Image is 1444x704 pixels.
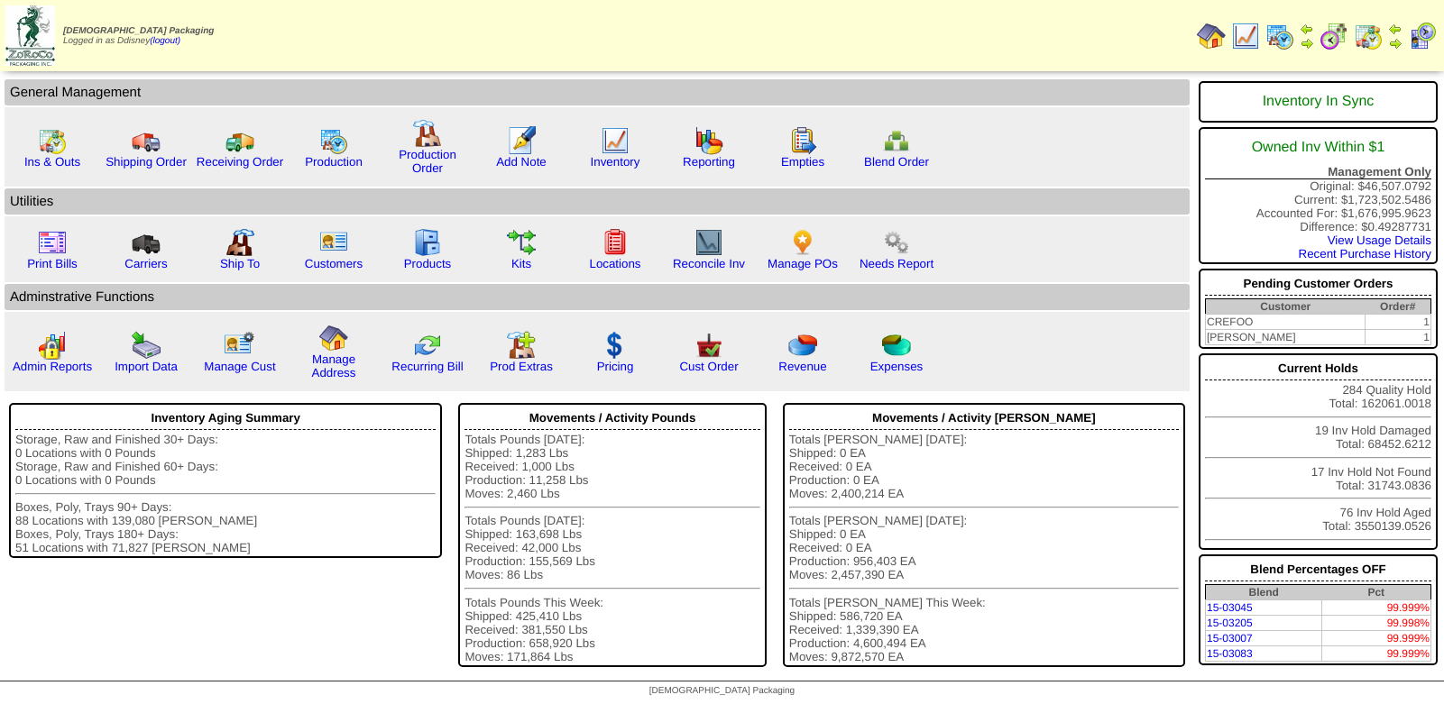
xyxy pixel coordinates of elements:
a: View Usage Details [1328,233,1431,247]
div: Inventory Aging Summary [15,407,436,430]
a: Manage POs [768,257,838,270]
td: 1 [1366,315,1431,330]
span: Logged in as Ddisney [63,26,214,46]
a: Admin Reports [13,360,92,373]
img: line_graph.gif [601,126,630,155]
a: Production [305,155,363,169]
td: 99.999% [1322,631,1431,646]
img: truck2.gif [225,126,254,155]
img: workflow.png [882,228,911,257]
a: Prod Extras [490,360,553,373]
td: [PERSON_NAME] [1205,330,1365,345]
a: Shipping Order [106,155,187,169]
img: reconcile.gif [413,331,442,360]
th: Pct [1322,585,1431,600]
a: Ins & Outs [24,155,80,169]
a: Cust Order [679,360,738,373]
span: [DEMOGRAPHIC_DATA] Packaging [63,26,214,36]
a: Empties [781,155,824,169]
div: 284 Quality Hold Total: 162061.0018 19 Inv Hold Damaged Total: 68452.6212 17 Inv Hold Not Found T... [1199,353,1438,550]
a: Recurring Bill [391,360,463,373]
a: Blend Order [864,155,929,169]
a: Locations [589,257,640,270]
div: Original: $46,507.0792 Current: $1,723,502.5486 Accounted For: $1,676,995.9623 Difference: $0.492... [1199,127,1438,264]
img: cust_order.png [694,331,723,360]
img: calendarcustomer.gif [1408,22,1437,50]
img: home.gif [319,324,348,352]
img: locations.gif [601,228,630,257]
img: cabinet.gif [413,228,442,257]
td: General Management [5,79,1190,105]
img: truck3.gif [132,228,161,257]
img: workflow.gif [507,228,536,257]
a: Print Bills [27,257,78,270]
img: pie_chart.png [788,331,817,360]
a: Production Order [399,148,456,175]
div: Pending Customer Orders [1205,272,1431,296]
div: Storage, Raw and Finished 30+ Days: 0 Locations with 0 Pounds Storage, Raw and Finished 60+ Days:... [15,433,436,554]
img: orders.gif [507,126,536,155]
img: import.gif [132,331,161,360]
img: managecust.png [224,331,257,360]
th: Blend [1205,585,1321,600]
div: Movements / Activity [PERSON_NAME] [789,407,1179,430]
td: Adminstrative Functions [5,284,1190,310]
a: Ship To [220,257,260,270]
a: Expenses [870,360,924,373]
img: graph2.png [38,331,67,360]
div: Blend Percentages OFF [1205,558,1431,581]
img: network.png [882,126,911,155]
img: pie_chart2.png [882,331,911,360]
div: Owned Inv Within $1 [1205,131,1431,165]
img: workorder.gif [788,126,817,155]
img: calendarinout.gif [1354,22,1383,50]
th: Customer [1205,299,1365,315]
img: line_graph.gif [1231,22,1260,50]
a: Pricing [597,360,634,373]
img: calendarinout.gif [38,126,67,155]
img: zoroco-logo-small.webp [5,5,55,66]
span: [DEMOGRAPHIC_DATA] Packaging [649,686,795,696]
a: Manage Address [312,352,356,379]
td: 1 [1366,330,1431,345]
a: Manage Cust [204,360,275,373]
img: calendarblend.gif [1320,22,1348,50]
img: arrowleft.gif [1300,22,1314,36]
td: 99.999% [1322,646,1431,662]
a: Kits [511,257,531,270]
div: Inventory In Sync [1205,85,1431,119]
a: 15-03045 [1207,601,1253,614]
td: 99.998% [1322,616,1431,631]
img: calendarprod.gif [319,126,348,155]
td: 99.999% [1322,600,1431,616]
a: Add Note [496,155,547,169]
img: calendarprod.gif [1265,22,1294,50]
img: arrowleft.gif [1388,22,1403,36]
td: CREFOO [1205,315,1365,330]
div: Totals Pounds [DATE]: Shipped: 1,283 Lbs Received: 1,000 Lbs Production: 11,258 Lbs Moves: 2,460 ... [464,433,759,663]
img: graph.gif [694,126,723,155]
a: Customers [305,257,363,270]
th: Order# [1366,299,1431,315]
a: 15-03205 [1207,617,1253,629]
a: Products [404,257,452,270]
div: Current Holds [1205,357,1431,380]
img: customers.gif [319,228,348,257]
img: line_graph2.gif [694,228,723,257]
a: 15-03083 [1207,647,1253,660]
a: Reconcile Inv [673,257,745,270]
a: Import Data [115,360,178,373]
a: Reporting [683,155,735,169]
a: Revenue [778,360,826,373]
a: Recent Purchase History [1299,247,1431,261]
img: prodextras.gif [507,331,536,360]
img: po.png [788,228,817,257]
img: arrowright.gif [1388,36,1403,50]
img: invoice2.gif [38,228,67,257]
img: arrowright.gif [1300,36,1314,50]
a: Inventory [591,155,640,169]
img: dollar.gif [601,331,630,360]
img: factory2.gif [225,228,254,257]
a: 15-03007 [1207,632,1253,645]
img: truck.gif [132,126,161,155]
